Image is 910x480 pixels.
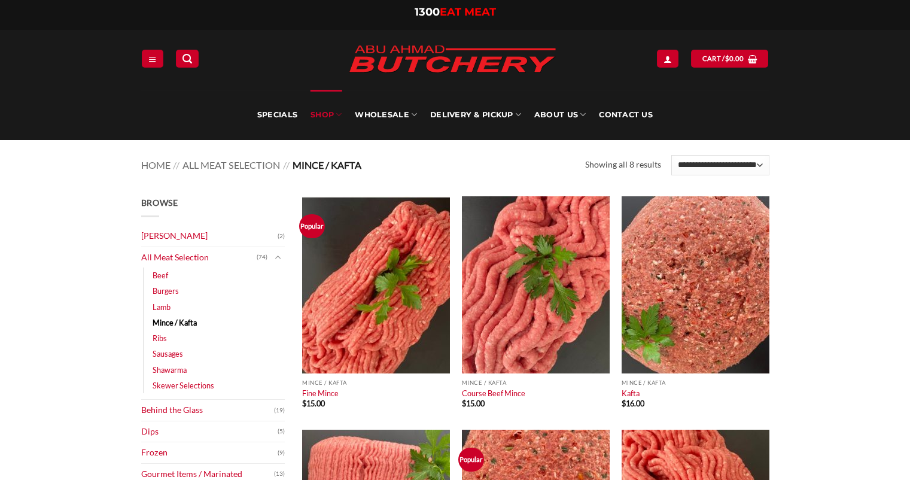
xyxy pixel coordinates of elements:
[153,315,197,330] a: Mince / Kafta
[622,388,640,398] a: Kafta
[430,90,521,140] a: Delivery & Pickup
[293,159,361,171] span: Mince / Kafta
[274,402,285,420] span: (19)
[153,362,187,378] a: Shawarma
[622,196,769,373] img: Kafta
[278,227,285,245] span: (2)
[153,299,171,315] a: Lamb
[141,159,171,171] a: Home
[176,50,199,67] a: Search
[462,196,610,373] img: Course Beef Mince
[153,378,214,393] a: Skewer Selections
[302,399,325,408] bdi: 15.00
[725,54,744,62] bdi: 0.00
[283,159,290,171] span: //
[462,399,466,408] span: $
[173,159,179,171] span: //
[257,90,297,140] a: Specials
[141,442,278,463] a: Frozen
[302,379,450,386] p: Mince / Kafta
[415,5,440,19] span: 1300
[153,330,167,346] a: Ribs
[142,50,163,67] a: Menu
[257,248,267,266] span: (74)
[141,198,178,208] span: Browse
[182,159,280,171] a: All Meat Selection
[302,388,339,398] a: Fine Mince
[702,53,744,64] span: Cart /
[585,158,661,172] p: Showing all 8 results
[278,444,285,462] span: (9)
[141,421,278,442] a: Dips
[302,399,306,408] span: $
[270,251,285,264] button: Toggle
[440,5,496,19] span: EAT MEAT
[462,379,610,386] p: Mince / Kafta
[415,5,496,19] a: 1300EAT MEAT
[622,379,769,386] p: Mince / Kafta
[462,388,525,398] a: Course Beef Mince
[599,90,653,140] a: Contact Us
[141,400,274,421] a: Behind the Glass
[671,155,769,175] select: Shop order
[355,90,417,140] a: Wholesale
[534,90,586,140] a: About Us
[622,399,626,408] span: $
[725,53,729,64] span: $
[278,423,285,440] span: (5)
[622,399,644,408] bdi: 16.00
[153,346,183,361] a: Sausages
[153,268,168,283] a: Beef
[657,50,678,67] a: Login
[302,196,450,373] img: Beef Mince
[153,283,179,299] a: Burgers
[141,247,257,268] a: All Meat Selection
[311,90,342,140] a: SHOP
[141,226,278,247] a: [PERSON_NAME]
[339,37,566,83] img: Abu Ahmad Butchery
[462,399,485,408] bdi: 15.00
[691,50,768,67] a: View cart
